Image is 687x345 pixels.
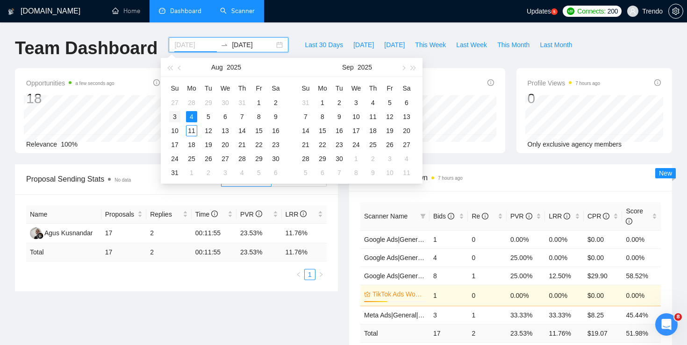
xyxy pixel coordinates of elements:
span: user [630,8,636,14]
div: 30 [220,97,231,108]
div: 11 [186,125,197,136]
td: 2025-08-26 [200,152,217,166]
span: Replies [150,209,180,219]
div: 0 [528,90,601,107]
td: 2025-08-20 [217,138,234,152]
time: a few seconds ago [75,81,114,86]
div: 8 [317,111,328,122]
td: 2025-09-11 [365,110,381,124]
div: 5 [300,167,311,178]
span: info-circle [482,213,488,219]
button: Sep [342,58,354,77]
div: 31 [300,97,311,108]
span: info-circle [564,213,570,219]
button: Last Week [451,37,492,52]
td: 2025-08-02 [267,96,284,110]
div: 10 [384,167,395,178]
a: Meta Ads|General|EU+[GEOGRAPHIC_DATA]| [364,311,501,319]
span: filter [420,213,426,219]
td: 2025-08-25 [183,152,200,166]
div: 3 [169,111,180,122]
td: 2025-10-04 [398,152,415,166]
td: 2025-08-21 [234,138,250,152]
td: 2025-10-07 [331,166,348,180]
div: 17 [351,125,362,136]
div: 1 [317,97,328,108]
span: Time [195,211,218,218]
span: New [659,169,672,177]
th: Tu [200,81,217,96]
span: CPR [587,212,609,220]
td: 2025-09-02 [331,96,348,110]
span: Scanner Breakdown [360,172,661,183]
td: $0.00 [584,230,623,248]
td: 2025-07-27 [166,96,183,110]
div: 7 [300,111,311,122]
div: 23 [270,139,281,150]
div: 1 [253,97,265,108]
div: 6 [317,167,328,178]
div: 11 [367,111,379,122]
div: 20 [220,139,231,150]
td: 2025-09-03 [348,96,365,110]
th: Su [166,81,183,96]
td: 2025-09-09 [331,110,348,124]
td: 25.00% [507,248,545,267]
td: 11.76 % [282,243,327,261]
span: Last Month [540,40,572,50]
td: 2025-10-05 [297,166,314,180]
span: left [296,272,301,277]
div: 27 [220,153,231,164]
span: Connects: [577,6,605,16]
th: Fr [250,81,267,96]
a: AKAgus Kusnandar [30,229,93,236]
div: 24 [351,139,362,150]
td: 2025-09-14 [297,124,314,138]
td: 2025-08-10 [166,124,183,138]
span: filter [418,209,428,223]
td: 2025-09-06 [267,166,284,180]
div: 10 [351,111,362,122]
div: 14 [300,125,311,136]
button: [DATE] [379,37,410,52]
td: 2025-09-12 [381,110,398,124]
td: 2025-09-29 [314,152,331,166]
img: AK [30,227,42,239]
th: We [348,81,365,96]
td: 2025-08-03 [166,110,183,124]
th: Su [297,81,314,96]
div: 30 [334,153,345,164]
div: 28 [186,97,197,108]
div: 12 [384,111,395,122]
td: 2025-10-03 [381,152,398,166]
td: 2025-08-13 [217,124,234,138]
div: 31 [169,167,180,178]
th: Tu [331,81,348,96]
td: 2025-07-30 [217,96,234,110]
td: 2025-07-28 [183,96,200,110]
td: 2025-09-05 [381,96,398,110]
a: setting [668,7,683,15]
div: 22 [253,139,265,150]
button: [DATE] [348,37,379,52]
div: 3 [351,97,362,108]
a: 1 [305,269,315,280]
div: 9 [367,167,379,178]
span: right [318,272,324,277]
th: Th [234,81,250,96]
img: gigradar-bm.png [37,232,43,239]
td: 2025-09-30 [331,152,348,166]
span: 100% [61,141,78,148]
td: 0.00% [545,230,584,248]
div: 27 [401,139,412,150]
td: 0.00% [545,248,584,267]
td: 2025-09-16 [331,124,348,138]
span: Re [472,212,488,220]
li: 1 [304,269,315,280]
td: 2025-08-18 [183,138,200,152]
div: 13 [401,111,412,122]
div: 4 [401,153,412,164]
iframe: Intercom live chat [655,313,678,336]
span: Scanner Name [364,212,408,220]
span: This Month [497,40,530,50]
